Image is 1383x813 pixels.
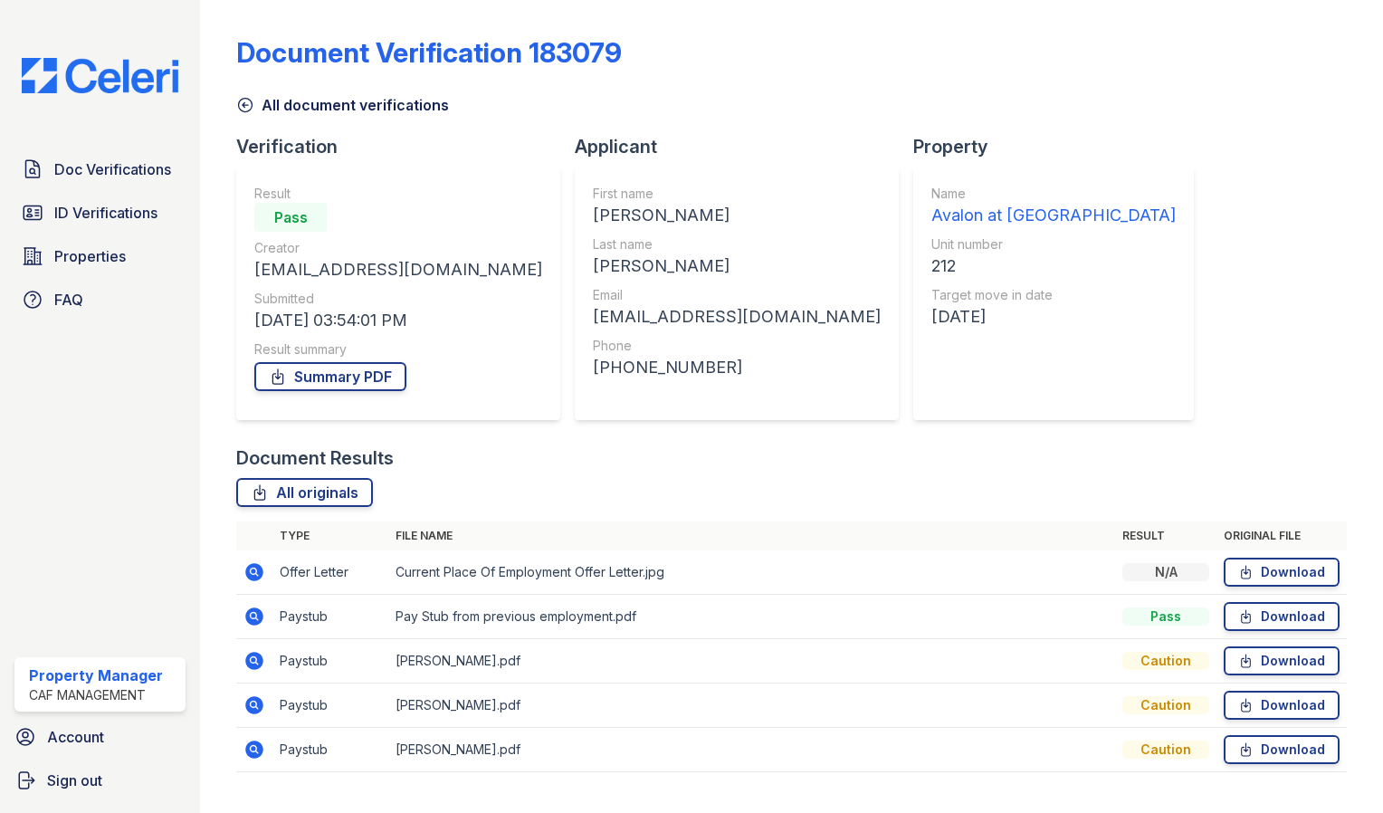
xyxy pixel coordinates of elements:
a: Download [1224,735,1340,764]
div: Phone [593,337,881,355]
th: Type [272,521,388,550]
a: All document verifications [236,94,449,116]
div: Creator [254,239,542,257]
td: Paystub [272,684,388,728]
div: [PHONE_NUMBER] [593,355,881,380]
div: Property Manager [29,665,163,686]
a: All originals [236,478,373,507]
a: Download [1224,646,1340,675]
a: FAQ [14,282,186,318]
div: 212 [931,253,1176,279]
div: Avalon at [GEOGRAPHIC_DATA] [931,203,1176,228]
th: Original file [1216,521,1347,550]
span: Account [47,726,104,748]
span: Doc Verifications [54,158,171,180]
a: Summary PDF [254,362,406,391]
th: File name [388,521,1115,550]
div: Unit number [931,235,1176,253]
th: Result [1115,521,1216,550]
span: ID Verifications [54,202,157,224]
div: Document Verification 183079 [236,36,622,69]
div: Name [931,185,1176,203]
td: Paystub [272,728,388,772]
td: Pay Stub from previous employment.pdf [388,595,1115,639]
div: Email [593,286,881,304]
div: [DATE] 03:54:01 PM [254,308,542,333]
div: N/A [1122,563,1209,581]
div: Caution [1122,741,1209,759]
div: Caution [1122,696,1209,714]
span: Properties [54,245,126,267]
a: Sign out [7,762,193,799]
a: Properties [14,238,186,274]
div: [PERSON_NAME] [593,253,881,279]
div: Target move in date [931,286,1176,304]
div: [PERSON_NAME] [593,203,881,228]
td: Offer Letter [272,550,388,595]
img: CE_Logo_Blue-a8612792a0a2168367f1c8372b55b34899dd931a85d93a1a3d3e32e68fde9ad4.png [7,58,193,93]
div: Pass [1122,607,1209,626]
div: Submitted [254,290,542,308]
div: Verification [236,134,575,159]
div: [DATE] [931,304,1176,330]
div: CAF Management [29,686,163,704]
a: Download [1224,602,1340,631]
td: [PERSON_NAME].pdf [388,684,1115,728]
span: FAQ [54,289,83,311]
div: Property [913,134,1208,159]
td: Paystub [272,595,388,639]
a: ID Verifications [14,195,186,231]
td: [PERSON_NAME].pdf [388,639,1115,684]
td: [PERSON_NAME].pdf [388,728,1115,772]
div: First name [593,185,881,203]
div: Result summary [254,340,542,359]
div: Caution [1122,652,1209,670]
div: [EMAIL_ADDRESS][DOMAIN_NAME] [593,304,881,330]
a: Name Avalon at [GEOGRAPHIC_DATA] [931,185,1176,228]
td: Current Place Of Employment Offer Letter.jpg [388,550,1115,595]
a: Download [1224,691,1340,720]
td: Paystub [272,639,388,684]
a: Account [7,719,193,755]
div: Applicant [575,134,913,159]
div: Pass [254,203,327,232]
a: Doc Verifications [14,151,186,187]
span: Sign out [47,770,102,791]
div: [EMAIL_ADDRESS][DOMAIN_NAME] [254,257,542,282]
a: Download [1224,558,1340,587]
div: Last name [593,235,881,253]
div: Document Results [236,445,394,471]
div: Result [254,185,542,203]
